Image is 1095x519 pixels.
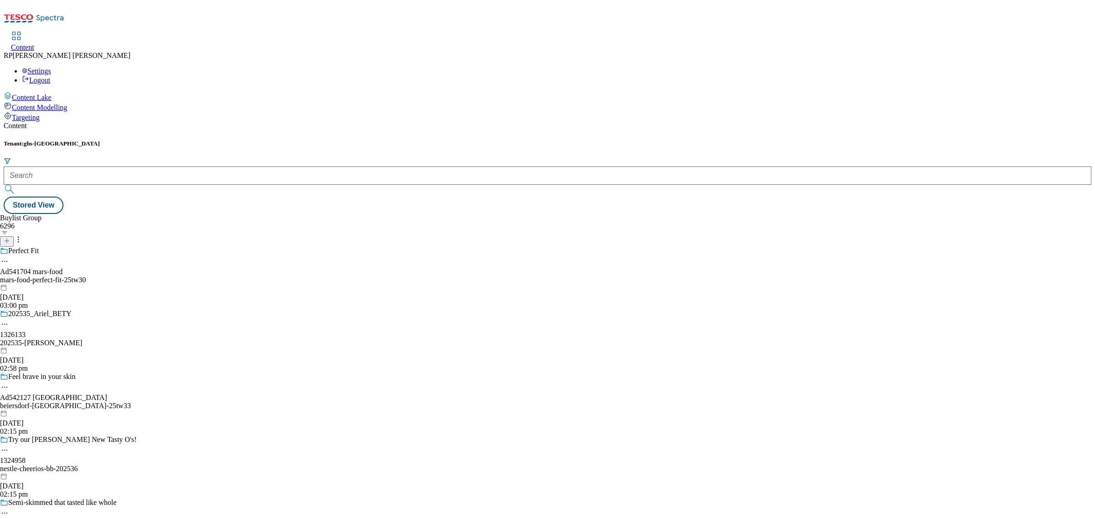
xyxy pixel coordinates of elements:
a: Content Modelling [4,102,1091,112]
h5: Tenant: [4,140,1091,147]
div: Try our [PERSON_NAME] New Tasty O's! [8,436,136,444]
div: Feel brave in your skin [8,373,76,381]
span: Content [11,43,34,51]
a: Settings [22,67,51,75]
span: Targeting [12,114,40,121]
button: Stored View [4,197,63,214]
input: Search [4,166,1091,185]
span: [PERSON_NAME] [PERSON_NAME] [13,52,130,59]
a: Content [11,32,34,52]
a: Content Lake [4,92,1091,102]
span: RP [4,52,13,59]
span: Content Lake [12,93,52,101]
a: Targeting [4,112,1091,122]
div: Semi-skimmed that tasted like whole [8,498,116,507]
div: 202535_Ariel_BETY [8,310,72,318]
div: Content [4,122,1091,130]
svg: Search Filters [4,157,11,165]
span: ghs-[GEOGRAPHIC_DATA] [24,140,100,147]
div: Perfect Fit [8,247,39,255]
span: Content Modelling [12,104,67,111]
a: Logout [22,76,50,84]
